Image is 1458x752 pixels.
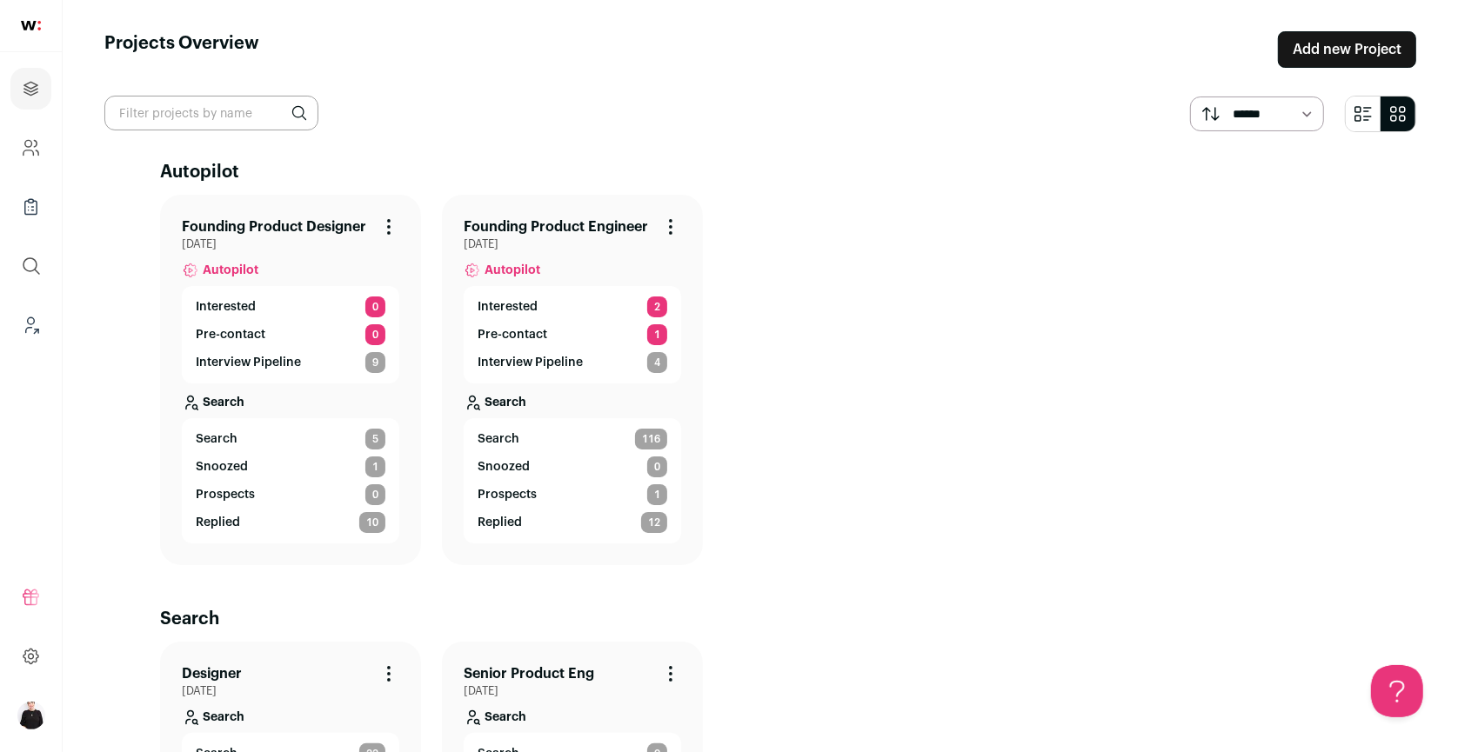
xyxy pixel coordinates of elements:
p: Search [485,709,526,726]
p: Replied [478,514,522,531]
p: Search [203,394,244,411]
p: Search [485,394,526,411]
p: Search [203,709,244,726]
span: 0 [365,484,385,505]
a: Search 5 [196,429,385,449]
h2: Autopilot [160,160,1361,184]
a: Leads (Backoffice) [10,304,51,346]
a: Search 116 [478,429,667,449]
p: Prospects [196,486,255,503]
button: Open dropdown [17,702,45,729]
a: Interview Pipeline 4 [478,352,667,373]
h2: Search [160,607,1361,631]
button: Project Actions [660,663,681,684]
input: Filter projects by name [104,96,318,130]
a: Add new Project [1278,31,1416,68]
p: Pre-contact [196,326,265,343]
span: 0 [365,324,385,345]
span: [DATE] [464,237,681,251]
a: Projects [10,68,51,110]
span: [DATE] [182,684,399,698]
a: Founding Product Designer [182,216,366,237]
p: Interested [478,298,538,316]
a: Search [464,698,681,733]
span: 12 [641,512,667,533]
a: Designer [182,663,242,684]
a: Prospects 1 [478,484,667,505]
button: Project Actions [378,216,399,237]
span: [DATE] [182,237,399,251]
img: wellfound-shorthand-0d5821cbd27db2630d0214b213865d53afaa358527fdda9d0ea32b1df1b89c2c.svg [21,21,41,30]
p: Interested [196,298,256,316]
a: Pre-contact 0 [196,324,385,345]
p: Snoozed [478,458,530,476]
a: Prospects 0 [196,484,385,505]
span: Autopilot [485,262,540,279]
span: Search [478,430,519,448]
p: Pre-contact [478,326,547,343]
a: Replied 12 [478,512,667,533]
button: Project Actions [378,663,399,684]
a: Pre-contact 1 [478,324,667,345]
a: Company Lists [10,186,51,228]
a: Autopilot [182,251,399,286]
span: 0 [365,296,385,317]
p: Snoozed [196,458,248,476]
h1: Projects Overview [104,31,259,68]
span: 2 [647,296,667,317]
button: Project Actions [660,216,681,237]
p: Interview Pipeline [196,354,301,371]
span: 1 [647,324,667,345]
span: 9 [365,352,385,373]
span: 10 [359,512,385,533]
span: 116 [635,429,667,449]
p: Prospects [478,486,537,503]
img: 9240684-medium_jpg [17,702,45,729]
p: Interview Pipeline [478,354,583,371]
span: 1 [365,456,385,477]
a: Search [182,698,399,733]
a: Replied 10 [196,512,385,533]
p: Replied [196,514,240,531]
a: Senior Product Eng [464,663,594,684]
a: Company and ATS Settings [10,127,51,169]
span: 1 [647,484,667,505]
a: Snoozed 1 [196,456,385,477]
a: Snoozed 0 [478,456,667,477]
span: Autopilot [203,262,258,279]
a: Interested 2 [478,296,667,317]
span: 5 [365,429,385,449]
a: Search [464,383,681,418]
span: Search [196,430,237,448]
span: 4 [647,352,667,373]
a: Interested 0 [196,296,385,317]
span: 0 [647,456,667,477]
a: Search [182,383,399,418]
span: [DATE] [464,684,681,698]
iframe: Toggle Customer Support [1371,665,1423,717]
a: Interview Pipeline 9 [196,352,385,373]
a: Autopilot [464,251,681,286]
a: Founding Product Engineer [464,216,648,237]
